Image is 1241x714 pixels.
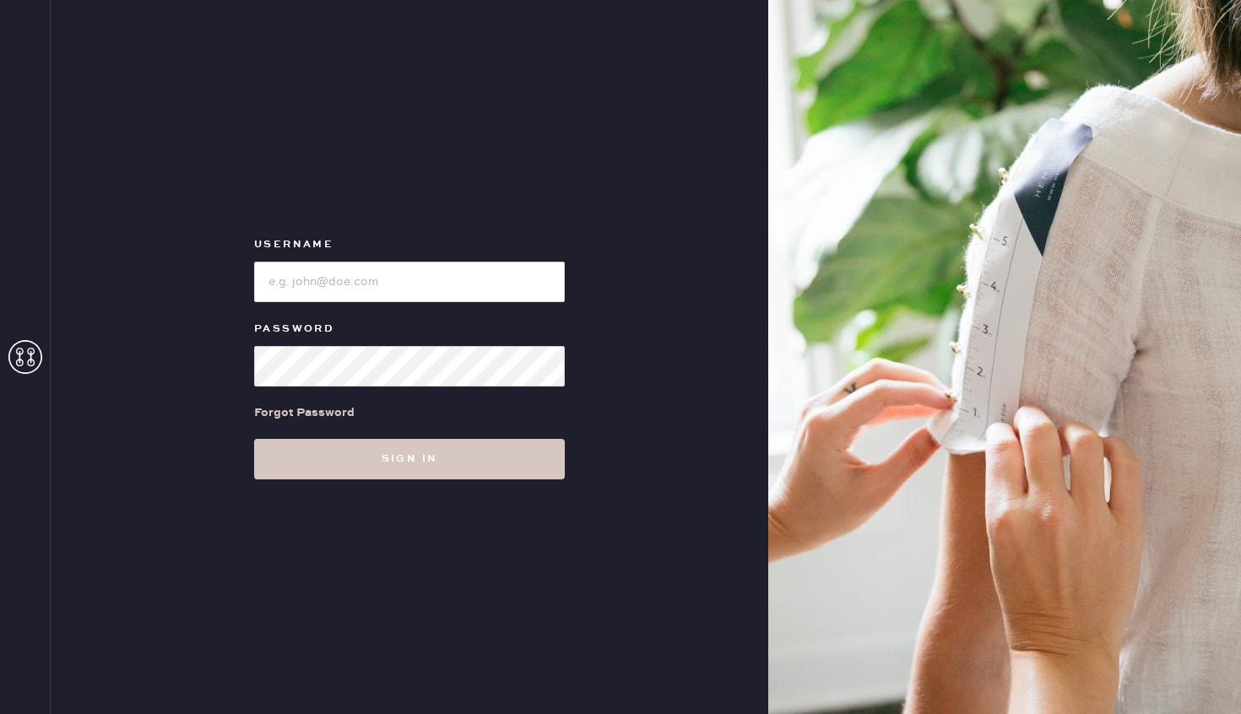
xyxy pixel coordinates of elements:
label: Username [254,235,565,255]
label: Password [254,319,565,339]
input: e.g. john@doe.com [254,262,565,302]
button: Sign in [254,439,565,479]
div: Forgot Password [254,403,355,422]
a: Forgot Password [254,387,355,439]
